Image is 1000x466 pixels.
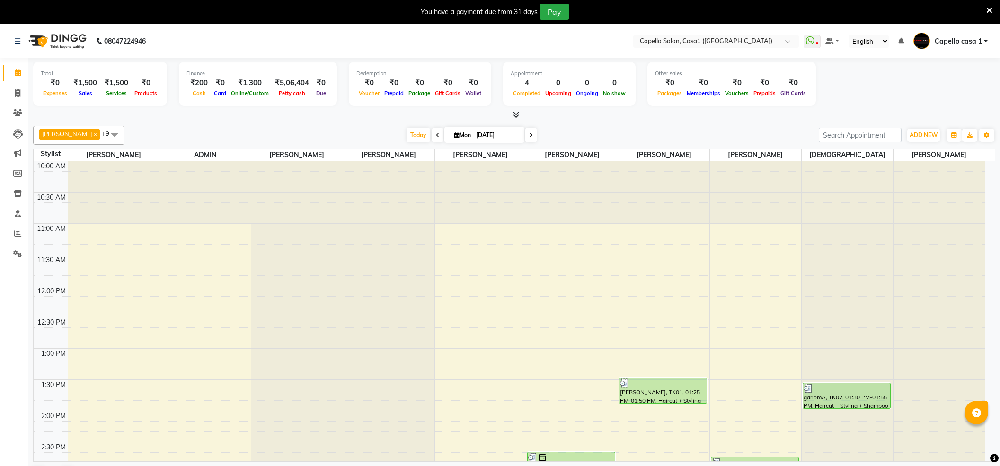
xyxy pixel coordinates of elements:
[132,90,159,97] span: Products
[655,90,684,97] span: Packages
[159,149,251,161] span: ADMIN
[407,128,430,142] span: Today
[35,255,68,265] div: 11:30 AM
[751,78,778,88] div: ₹0
[618,149,709,161] span: [PERSON_NAME]
[511,78,543,88] div: 4
[433,90,463,97] span: Gift Cards
[314,90,328,97] span: Due
[751,90,778,97] span: Prepaids
[803,383,890,408] div: gariomA, TK02, 01:30 PM-01:55 PM, Haircut + Styling + Shampoo & Conditioner
[511,70,628,78] div: Appointment
[382,90,406,97] span: Prepaid
[910,132,938,139] span: ADD NEW
[526,149,618,161] span: [PERSON_NAME]
[229,90,271,97] span: Online/Custom
[601,90,628,97] span: No show
[907,129,940,142] button: ADD NEW
[76,90,95,97] span: Sales
[41,70,159,78] div: Total
[356,90,382,97] span: Voucher
[619,378,707,403] div: [PERSON_NAME], TK01, 01:25 PM-01:50 PM, Haircut + Styling + Shampoo & Conditioner
[39,411,68,421] div: 2:00 PM
[543,78,574,88] div: 0
[356,70,484,78] div: Redemption
[778,90,808,97] span: Gift Cards
[313,78,329,88] div: ₹0
[463,78,484,88] div: ₹0
[101,78,132,88] div: ₹1,500
[601,78,628,88] div: 0
[382,78,406,88] div: ₹0
[229,78,271,88] div: ₹1,300
[35,286,68,296] div: 12:00 PM
[894,149,985,161] span: [PERSON_NAME]
[543,90,574,97] span: Upcoming
[511,90,543,97] span: Completed
[39,349,68,359] div: 1:00 PM
[186,70,329,78] div: Finance
[406,90,433,97] span: Package
[251,149,343,161] span: [PERSON_NAME]
[421,7,538,17] div: You have a payment due from 31 days
[802,149,893,161] span: [DEMOGRAPHIC_DATA]
[35,224,68,234] div: 11:00 AM
[276,90,308,97] span: Petty cash
[684,90,723,97] span: Memberships
[819,128,902,142] input: Search Appointment
[190,90,208,97] span: Cash
[710,149,801,161] span: [PERSON_NAME]
[70,78,101,88] div: ₹1,500
[186,78,212,88] div: ₹200
[435,149,526,161] span: [PERSON_NAME]
[104,90,129,97] span: Services
[35,317,68,327] div: 12:30 PM
[212,90,229,97] span: Card
[39,380,68,390] div: 1:30 PM
[723,90,751,97] span: Vouchers
[433,78,463,88] div: ₹0
[463,90,484,97] span: Wallet
[271,78,313,88] div: ₹5,06,404
[35,161,68,171] div: 10:00 AM
[93,130,97,138] a: x
[343,149,434,161] span: [PERSON_NAME]
[723,78,751,88] div: ₹0
[24,28,89,54] img: logo
[540,4,569,20] button: Pay
[102,130,116,137] span: +9
[41,90,70,97] span: Expenses
[104,28,146,54] b: 08047224946
[34,149,68,159] div: Stylist
[574,90,601,97] span: Ongoing
[39,442,68,452] div: 2:30 PM
[35,193,68,202] div: 10:30 AM
[913,33,930,49] img: Capello casa 1
[406,78,433,88] div: ₹0
[655,78,684,88] div: ₹0
[655,70,808,78] div: Other sales
[473,128,521,142] input: 2025-09-01
[68,149,159,161] span: [PERSON_NAME]
[778,78,808,88] div: ₹0
[42,130,93,138] span: [PERSON_NAME]
[574,78,601,88] div: 0
[356,78,382,88] div: ₹0
[41,78,70,88] div: ₹0
[212,78,229,88] div: ₹0
[684,78,723,88] div: ₹0
[452,132,473,139] span: Mon
[132,78,159,88] div: ₹0
[935,36,982,46] span: Capello casa 1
